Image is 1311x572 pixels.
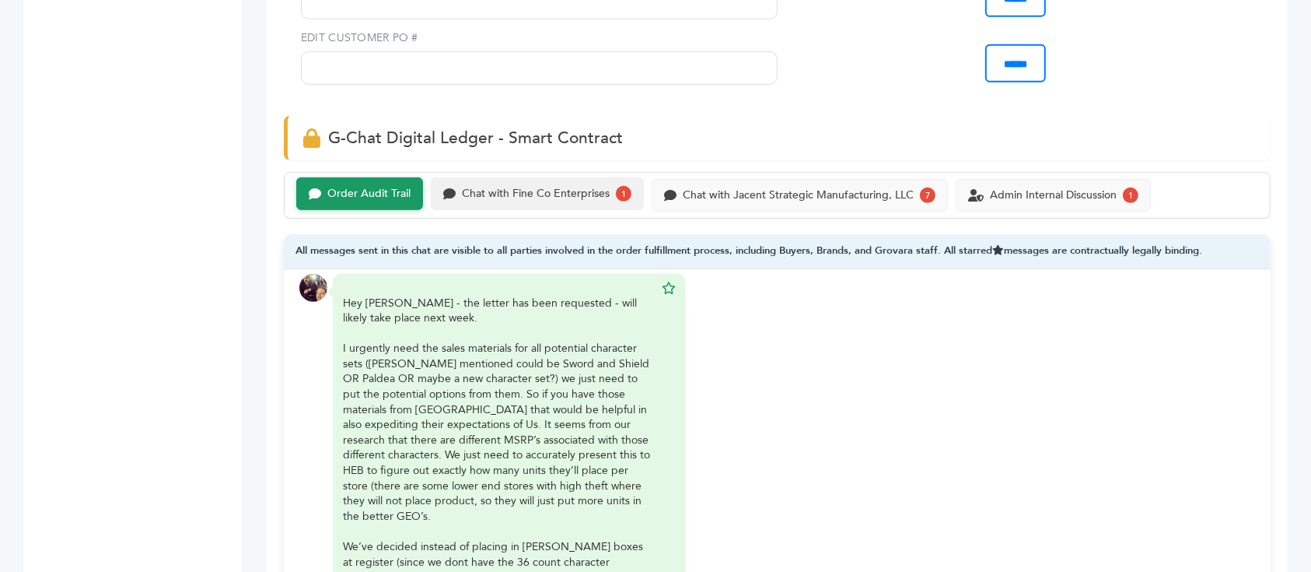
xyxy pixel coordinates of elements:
div: Order Audit Trail [327,188,411,201]
div: 1 [616,186,631,202]
span: G-Chat Digital Ledger - Smart Contract [328,127,623,149]
div: Chat with Fine Co Enterprises [462,188,610,201]
div: All messages sent in this chat are visible to all parties involved in the order fulfillment proce... [284,234,1271,269]
div: Chat with Jacent Strategic Manufacturing, LLC [683,189,914,202]
div: 7 [920,188,935,203]
div: Admin Internal Discussion [990,189,1117,202]
div: 1 [1123,188,1138,203]
label: EDIT CUSTOMER PO # [301,30,778,46]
